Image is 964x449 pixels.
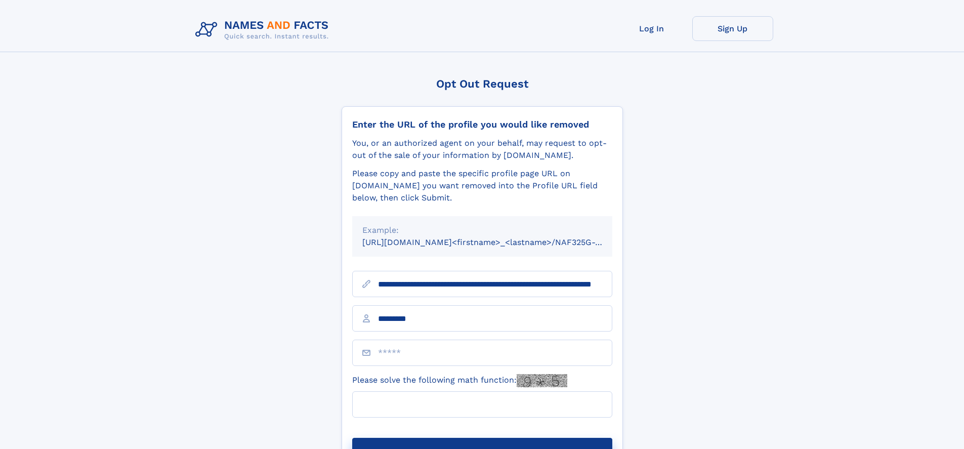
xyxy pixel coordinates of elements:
[362,237,632,247] small: [URL][DOMAIN_NAME]<firstname>_<lastname>/NAF325G-xxxxxxxx
[352,119,612,130] div: Enter the URL of the profile you would like removed
[352,168,612,204] div: Please copy and paste the specific profile page URL on [DOMAIN_NAME] you want removed into the Pr...
[611,16,692,41] a: Log In
[362,224,602,236] div: Example:
[342,77,623,90] div: Opt Out Request
[692,16,773,41] a: Sign Up
[191,16,337,44] img: Logo Names and Facts
[352,137,612,161] div: You, or an authorized agent on your behalf, may request to opt-out of the sale of your informatio...
[352,374,567,387] label: Please solve the following math function:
